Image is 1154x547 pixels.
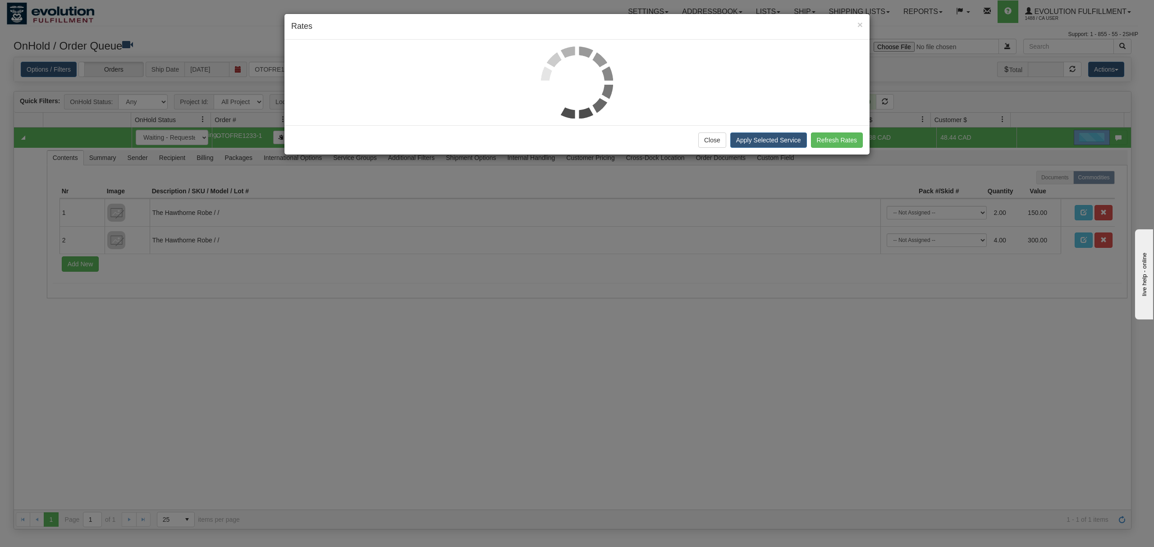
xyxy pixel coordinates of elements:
button: Close [698,132,726,148]
button: Apply Selected Service [730,132,807,148]
div: live help - online [7,8,83,14]
span: × [857,19,863,30]
img: loader.gif [541,46,613,119]
h4: Rates [291,21,863,32]
iframe: chat widget [1133,228,1153,319]
button: Close [857,20,863,29]
button: Refresh Rates [811,132,863,148]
